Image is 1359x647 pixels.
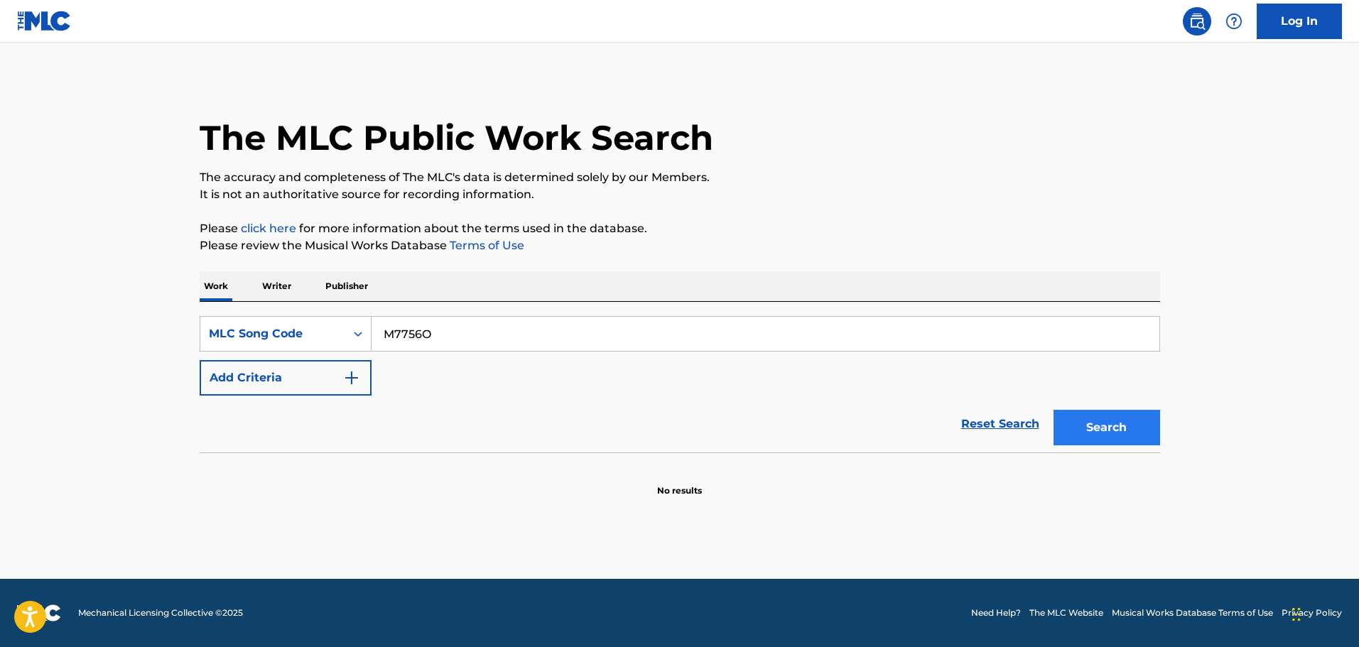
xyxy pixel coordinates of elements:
[1029,607,1103,619] a: The MLC Website
[200,237,1160,254] p: Please review the Musical Works Database
[200,360,372,396] button: Add Criteria
[241,222,296,235] a: click here
[1220,7,1248,36] div: Help
[1225,13,1242,30] img: help
[1054,410,1160,445] button: Search
[1257,4,1342,39] a: Log In
[17,11,72,31] img: MLC Logo
[200,186,1160,203] p: It is not an authoritative source for recording information.
[657,467,702,497] p: No results
[1112,607,1273,619] a: Musical Works Database Terms of Use
[1183,7,1211,36] a: Public Search
[258,271,296,301] p: Writer
[1282,607,1342,619] a: Privacy Policy
[200,271,232,301] p: Work
[954,408,1046,440] a: Reset Search
[17,604,61,621] img: logo
[1288,579,1359,647] iframe: Chat Widget
[1189,13,1206,30] img: search
[209,325,337,342] div: MLC Song Code
[1292,593,1301,636] div: Drag
[321,271,372,301] p: Publisher
[447,239,524,252] a: Terms of Use
[971,607,1021,619] a: Need Help?
[200,116,713,159] h1: The MLC Public Work Search
[200,220,1160,237] p: Please for more information about the terms used in the database.
[200,169,1160,186] p: The accuracy and completeness of The MLC's data is determined solely by our Members.
[78,607,243,619] span: Mechanical Licensing Collective © 2025
[200,316,1160,452] form: Search Form
[343,369,360,386] img: 9d2ae6d4665cec9f34b9.svg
